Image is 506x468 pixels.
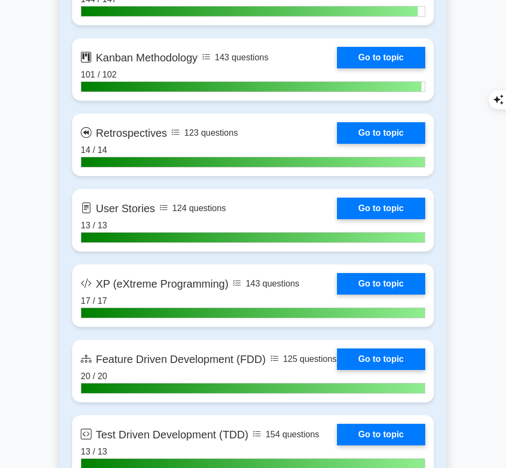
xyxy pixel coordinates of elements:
[337,122,425,144] a: Go to topic
[337,273,425,295] a: Go to topic
[337,424,425,445] a: Go to topic
[337,348,425,370] a: Go to topic
[337,47,425,68] a: Go to topic
[337,198,425,219] a: Go to topic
